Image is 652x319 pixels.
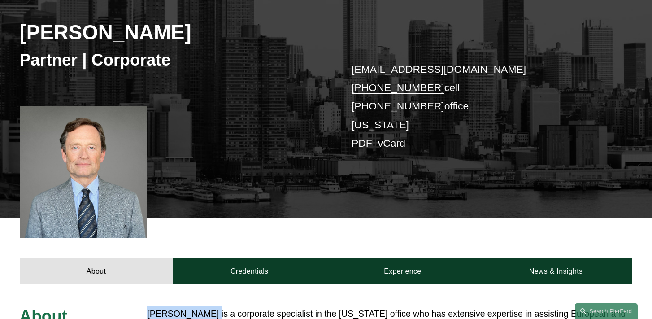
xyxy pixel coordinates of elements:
a: News & Insights [479,258,633,284]
h2: [PERSON_NAME] [20,20,326,45]
a: [EMAIL_ADDRESS][DOMAIN_NAME] [352,63,526,75]
a: [PHONE_NUMBER] [352,100,444,112]
a: vCard [378,137,405,149]
a: Credentials [173,258,326,284]
a: PDF [352,137,372,149]
a: Search this site [575,303,638,319]
a: Experience [326,258,479,284]
a: [PHONE_NUMBER] [352,82,444,93]
h3: Partner | Corporate [20,50,326,70]
a: About [20,258,173,284]
p: cell office [US_STATE] – [352,60,607,153]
